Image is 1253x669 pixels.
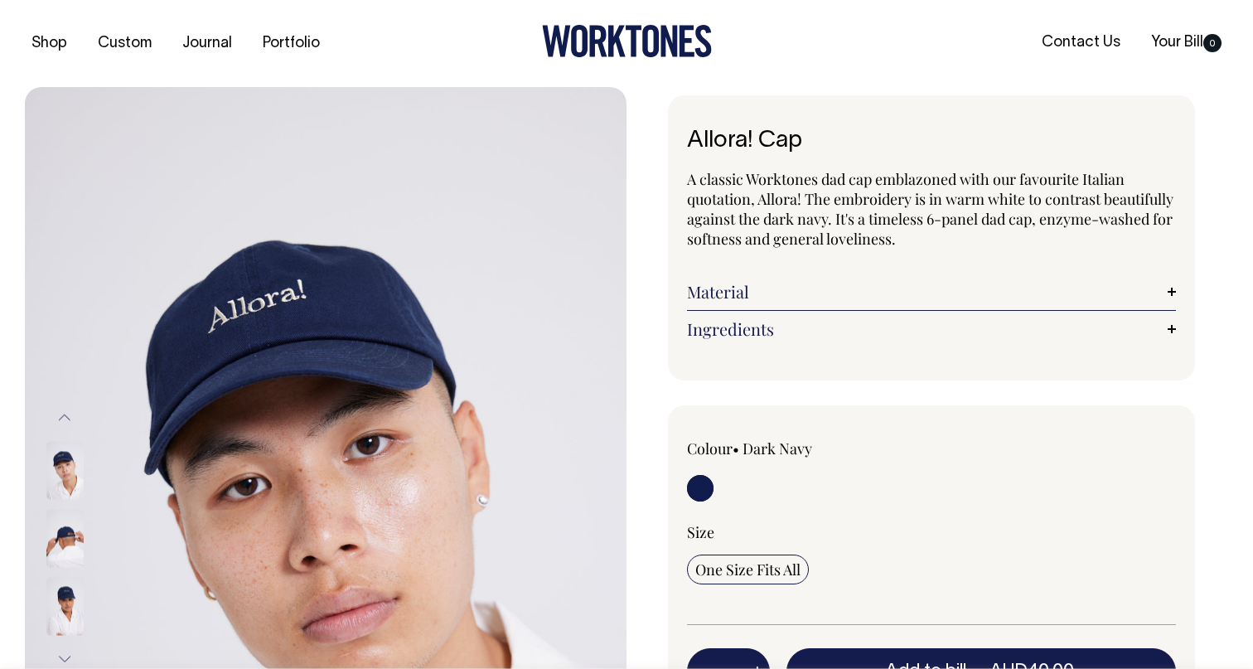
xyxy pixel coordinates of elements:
button: Previous [52,400,77,437]
a: Portfolio [256,30,327,57]
div: Colour [687,439,883,458]
div: Size [687,522,1176,542]
span: 0 [1203,34,1222,52]
a: Shop [25,30,74,57]
span: One Size Fits All [695,560,801,579]
a: Contact Us [1035,29,1127,56]
input: One Size Fits All [687,555,809,584]
a: Ingredients [687,319,1176,339]
img: dark-navy [46,509,84,567]
p: A classic Worktones dad cap emblazoned with our favourite Italian quotation, Allora! The embroide... [687,169,1176,249]
label: Dark Navy [743,439,812,458]
a: Journal [176,30,239,57]
a: Your Bill0 [1144,29,1228,56]
a: Material [687,282,1176,302]
img: dark-navy [46,577,84,635]
img: dark-navy [46,441,84,499]
h1: Allora! Cap [687,128,1176,154]
a: Custom [91,30,158,57]
span: • [733,439,739,458]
